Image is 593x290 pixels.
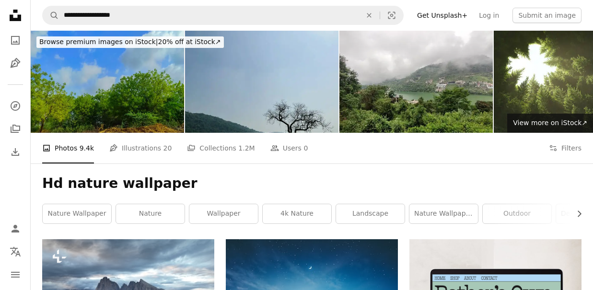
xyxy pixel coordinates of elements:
[507,114,593,133] a: View more on iStock↗
[411,8,473,23] a: Get Unsplash+
[513,119,587,127] span: View more on iStock ↗
[238,143,255,153] span: 1.2M
[359,6,380,24] button: Clear
[339,31,493,133] img: Beautiful Mountain Peaks & Misty Clouds - HD stock photoq
[270,133,308,163] a: Users 0
[409,204,478,223] a: nature wallpapers
[6,142,25,162] a: Download History
[189,204,258,223] a: wallpaper
[187,133,255,163] a: Collections 1.2M
[473,8,505,23] a: Log in
[380,6,403,24] button: Visual search
[163,143,172,153] span: 20
[6,242,25,261] button: Language
[6,54,25,73] a: Illustrations
[31,31,230,54] a: Browse premium images on iStock|20% off at iStock↗
[43,204,111,223] a: nature wallpaper
[6,119,25,139] a: Collections
[6,31,25,50] a: Photos
[6,265,25,284] button: Menu
[116,204,185,223] a: nature
[483,204,551,223] a: outdoor
[39,38,158,46] span: Browse premium images on iStock |
[6,219,25,238] a: Log in / Sign up
[303,143,308,153] span: 0
[42,175,581,192] h1: Hd nature wallpaper
[36,36,224,48] div: 20% off at iStock ↗
[549,133,581,163] button: Filters
[42,6,404,25] form: Find visuals sitewide
[263,204,331,223] a: 4k nature
[570,204,581,223] button: scroll list to the right
[185,31,338,133] img: The dead tree in front of a giant hill
[6,96,25,116] a: Explore
[512,8,581,23] button: Submit an image
[31,31,184,133] img: Beutiful Short Of Monsoon Season Cloud And Tree Nature Beauty
[109,133,172,163] a: Illustrations 20
[336,204,405,223] a: landscape
[43,6,59,24] button: Search Unsplash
